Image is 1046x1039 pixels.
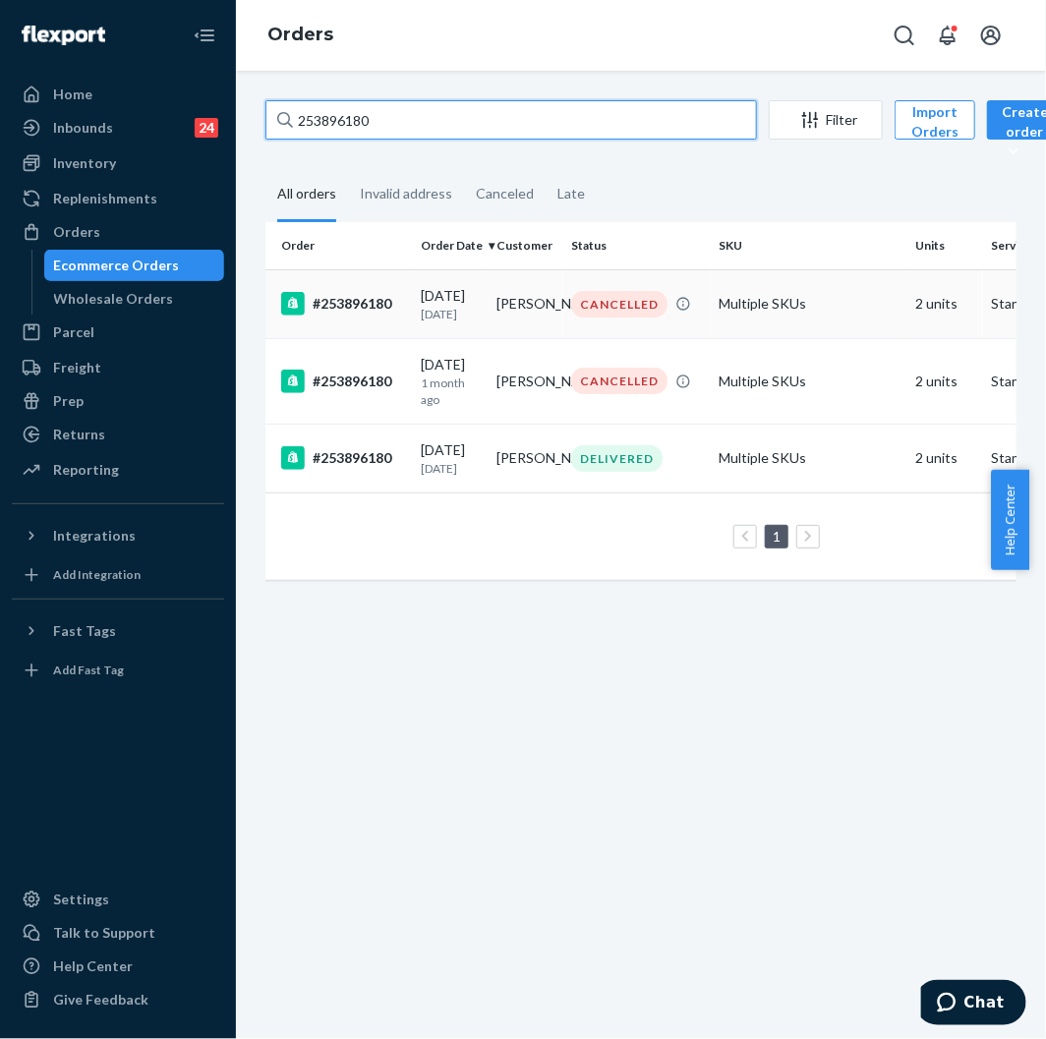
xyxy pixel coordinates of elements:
[421,306,481,322] p: [DATE]
[53,222,100,242] div: Orders
[53,358,101,377] div: Freight
[770,110,882,130] div: Filter
[907,269,983,338] td: 2 units
[53,153,116,173] div: Inventory
[907,222,983,269] th: Units
[885,16,924,55] button: Open Search Box
[12,454,224,486] a: Reporting
[281,292,405,316] div: #253896180
[971,16,1011,55] button: Open account menu
[53,923,155,943] div: Talk to Support
[12,984,224,1015] button: Give Feedback
[711,222,907,269] th: SKU
[53,189,157,208] div: Replenishments
[252,7,349,64] ol: breadcrumbs
[711,424,907,492] td: Multiple SKUs
[12,917,224,949] button: Talk to Support
[53,621,116,641] div: Fast Tags
[571,445,663,472] div: DELIVERED
[489,424,564,492] td: [PERSON_NAME]
[281,446,405,470] div: #253896180
[44,283,225,315] a: Wholesale Orders
[12,112,224,144] a: Inbounds24
[54,256,180,275] div: Ecommerce Orders
[12,884,224,915] a: Settings
[12,79,224,110] a: Home
[53,526,136,546] div: Integrations
[12,352,224,383] a: Freight
[907,424,983,492] td: 2 units
[53,460,119,480] div: Reporting
[12,655,224,686] a: Add Fast Tag
[563,222,711,269] th: Status
[53,322,94,342] div: Parcel
[53,956,133,976] div: Help Center
[12,419,224,450] a: Returns
[476,168,534,219] div: Canceled
[489,338,564,424] td: [PERSON_NAME]
[12,520,224,551] button: Integrations
[571,368,668,394] div: CANCELLED
[54,289,174,309] div: Wholesale Orders
[53,118,113,138] div: Inbounds
[571,291,668,317] div: CANCELLED
[421,286,481,322] div: [DATE]
[53,391,84,411] div: Prep
[195,118,218,138] div: 24
[53,85,92,104] div: Home
[277,168,336,222] div: All orders
[496,237,556,254] div: Customer
[53,566,141,583] div: Add Integration
[421,440,481,477] div: [DATE]
[12,147,224,179] a: Inventory
[44,250,225,281] a: Ecommerce Orders
[928,16,967,55] button: Open notifications
[991,470,1029,570] button: Help Center
[711,338,907,424] td: Multiple SKUs
[12,317,224,348] a: Parcel
[12,385,224,417] a: Prep
[12,183,224,214] a: Replenishments
[711,269,907,338] td: Multiple SKUs
[265,222,413,269] th: Order
[12,559,224,591] a: Add Integration
[489,269,564,338] td: [PERSON_NAME]
[421,460,481,477] p: [DATE]
[53,662,124,678] div: Add Fast Tag
[557,168,585,219] div: Late
[413,222,489,269] th: Order Date
[360,168,452,219] div: Invalid address
[53,990,148,1010] div: Give Feedback
[265,100,757,140] input: Search orders
[895,100,975,140] button: Import Orders
[907,338,983,424] td: 2 units
[921,980,1026,1029] iframe: Opens a widget where you can chat to one of our agents
[53,890,109,909] div: Settings
[421,375,481,408] p: 1 month ago
[12,615,224,647] button: Fast Tags
[769,100,883,140] button: Filter
[22,26,105,45] img: Flexport logo
[185,16,224,55] button: Close Navigation
[53,425,105,444] div: Returns
[12,951,224,982] a: Help Center
[12,216,224,248] a: Orders
[281,370,405,393] div: #253896180
[769,528,784,545] a: Page 1 is your current page
[421,355,481,408] div: [DATE]
[267,24,333,45] a: Orders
